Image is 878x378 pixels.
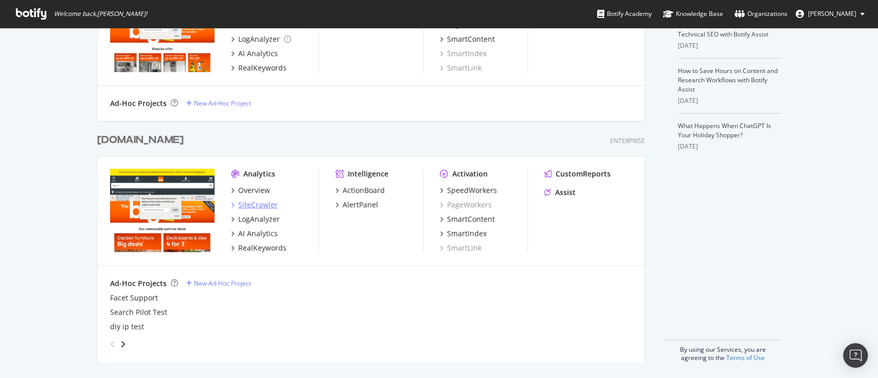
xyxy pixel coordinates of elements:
[440,243,481,253] a: SmartLink
[238,34,280,44] div: LogAnalyzer
[54,10,147,18] span: Welcome back, [PERSON_NAME] !
[110,278,167,289] div: Ad-Hoc Projects
[440,228,487,239] a: SmartIndex
[238,185,270,195] div: Overview
[110,98,167,109] div: Ad-Hoc Projects
[808,9,856,18] span: Philippa Haile
[106,336,119,352] div: angle-left
[440,185,497,195] a: SpeedWorkers
[452,169,488,179] div: Activation
[447,34,495,44] div: SmartContent
[186,99,251,107] a: New Ad-Hoc Project
[231,48,278,59] a: AI Analytics
[447,228,487,239] div: SmartIndex
[678,41,781,50] div: [DATE]
[734,9,787,19] div: Organizations
[343,200,378,210] div: AlertPanel
[665,340,781,362] div: By using our Services, you are agreeing to the
[440,200,492,210] a: PageWorkers
[238,63,286,73] div: RealKeywords
[556,169,611,179] div: CustomReports
[447,214,495,224] div: SmartContent
[555,187,576,197] div: Assist
[110,307,167,317] a: Search Pilot Test
[238,214,280,224] div: LogAnalyzer
[348,169,388,179] div: Intelligence
[663,9,723,19] div: Knowledge Base
[440,48,487,59] a: SmartIndex
[440,34,495,44] a: SmartContent
[335,185,385,195] a: ActionBoard
[231,34,291,44] a: LogAnalyzer
[231,63,286,73] a: RealKeywords
[544,169,611,179] a: CustomReports
[678,21,770,39] a: How to Prioritize and Accelerate Technical SEO with Botify Assist
[343,185,385,195] div: ActionBoard
[678,121,771,139] a: What Happens When ChatGPT Is Your Holiday Shopper?
[787,6,873,22] button: [PERSON_NAME]
[231,228,278,239] a: AI Analytics
[110,169,214,252] img: www.diy.com
[610,136,645,145] div: Enterprise
[110,321,144,332] a: diy ip test
[110,293,158,303] a: Facet Support
[440,63,481,73] a: SmartLink
[238,243,286,253] div: RealKeywords
[843,343,868,368] div: Open Intercom Messenger
[238,48,278,59] div: AI Analytics
[186,279,251,287] a: New Ad-Hoc Project
[194,279,251,287] div: New Ad-Hoc Project
[238,228,278,239] div: AI Analytics
[238,200,278,210] div: SiteCrawler
[231,214,280,224] a: LogAnalyzer
[97,133,184,148] div: [DOMAIN_NAME]
[231,200,278,210] a: SiteCrawler
[597,9,652,19] div: Botify Academy
[335,200,378,210] a: AlertPanel
[283,20,309,29] a: Crawling
[678,66,778,94] a: How to Save Hours on Content and Research Workflows with Botify Assist
[678,96,781,105] div: [DATE]
[97,133,188,148] a: [DOMAIN_NAME]
[678,142,781,151] div: [DATE]
[440,214,495,224] a: SmartContent
[243,169,275,179] div: Analytics
[231,185,270,195] a: Overview
[544,187,576,197] a: Assist
[231,243,286,253] a: RealKeywords
[726,353,765,362] a: Terms of Use
[119,339,127,349] div: angle-right
[447,185,497,195] div: SpeedWorkers
[194,99,251,107] div: New Ad-Hoc Project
